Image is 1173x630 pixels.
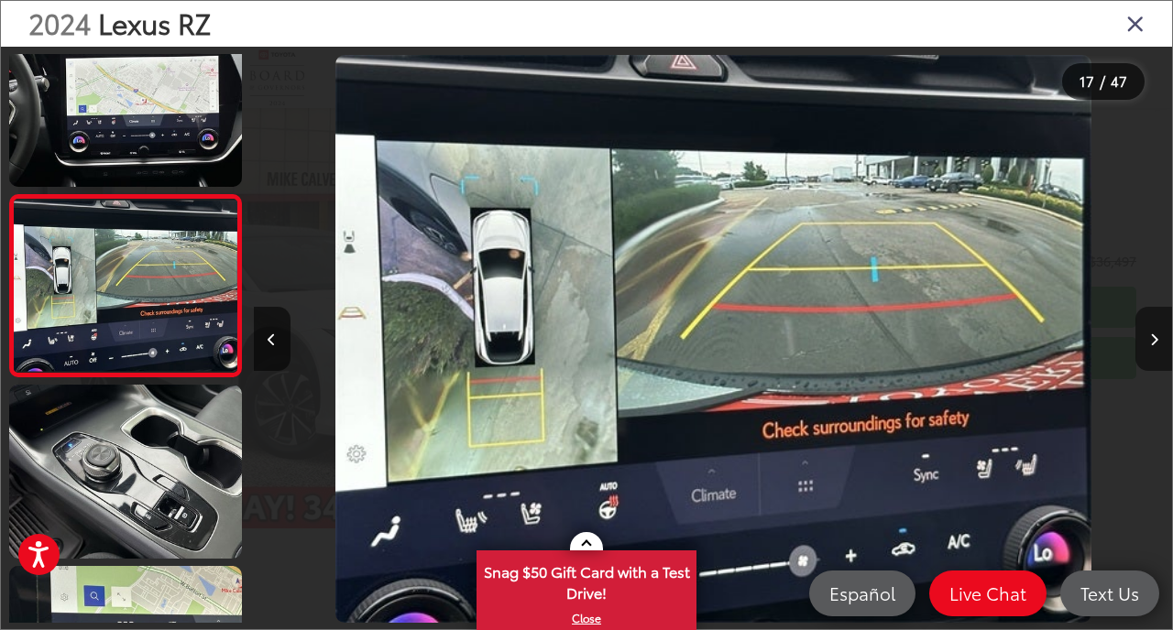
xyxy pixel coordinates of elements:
span: Español [820,581,904,604]
div: 2024 Lexus RZ 450e Premium 16 [254,55,1172,622]
img: 2024 Lexus RZ 450e Premium [335,55,1092,622]
span: 47 [1111,71,1127,91]
span: 17 [1080,71,1094,91]
span: Snag $50 Gift Card with a Test Drive! [478,552,695,608]
img: 2024 Lexus RZ 450e Premium [6,383,244,560]
span: 2024 [28,3,91,42]
img: 2024 Lexus RZ 450e Premium [12,201,239,371]
span: Lexus RZ [98,3,212,42]
span: / [1098,75,1107,88]
button: Previous image [254,307,291,371]
span: Live Chat [940,581,1036,604]
a: Español [809,570,915,616]
button: Next image [1135,307,1172,371]
img: 2024 Lexus RZ 450e Premium [6,11,244,189]
span: Text Us [1071,581,1148,604]
a: Text Us [1060,570,1159,616]
a: Live Chat [929,570,1047,616]
i: Close gallery [1126,11,1145,35]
